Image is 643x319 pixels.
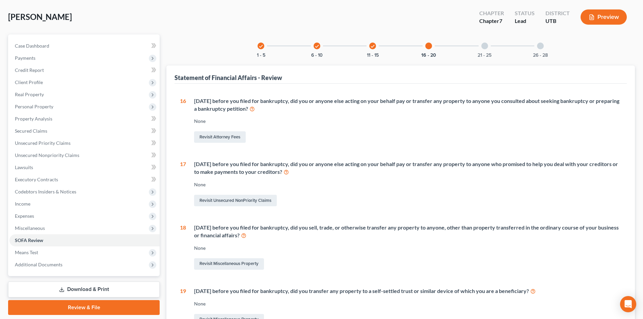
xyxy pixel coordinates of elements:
[15,189,76,194] span: Codebtors Insiders & Notices
[180,97,186,144] div: 16
[515,17,535,25] div: Lead
[15,55,35,61] span: Payments
[15,128,47,134] span: Secured Claims
[194,160,621,176] div: [DATE] before you filed for bankruptcy, did you or anyone else acting on your behalf pay or trans...
[478,53,491,58] button: 21 - 25
[620,296,636,312] div: Open Intercom Messenger
[15,104,53,109] span: Personal Property
[15,213,34,219] span: Expenses
[15,43,49,49] span: Case Dashboard
[194,97,621,113] div: [DATE] before you filed for bankruptcy, did you or anyone else acting on your behalf pay or trans...
[259,44,263,49] i: check
[581,9,627,25] button: Preview
[8,12,72,22] span: [PERSON_NAME]
[9,40,160,52] a: Case Dashboard
[15,262,62,267] span: Additional Documents
[194,300,621,307] div: None
[180,224,186,271] div: 18
[15,249,38,255] span: Means Test
[194,118,621,125] div: None
[9,234,160,246] a: SOFA Review
[15,79,43,85] span: Client Profile
[479,17,504,25] div: Chapter
[315,44,319,49] i: check
[15,67,44,73] span: Credit Report
[370,44,375,49] i: check
[15,225,45,231] span: Miscellaneous
[8,300,160,315] a: Review & File
[9,161,160,174] a: Lawsuits
[8,282,160,297] a: Download & Print
[194,195,277,206] a: Revisit Unsecured NonPriority Claims
[367,53,379,58] button: 11 - 15
[180,160,186,208] div: 17
[9,149,160,161] a: Unsecured Nonpriority Claims
[421,53,436,58] button: 16 - 20
[194,258,264,270] a: Revisit Miscellaneous Property
[9,125,160,137] a: Secured Claims
[15,237,43,243] span: SOFA Review
[15,116,52,122] span: Property Analysis
[515,9,535,17] div: Status
[9,64,160,76] a: Credit Report
[15,164,33,170] span: Lawsuits
[479,9,504,17] div: Chapter
[15,201,30,207] span: Income
[15,177,58,182] span: Executory Contracts
[533,53,548,58] button: 26 - 28
[311,53,323,58] button: 6 - 10
[545,9,570,17] div: District
[9,113,160,125] a: Property Analysis
[9,137,160,149] a: Unsecured Priority Claims
[499,18,502,24] span: 7
[15,140,71,146] span: Unsecured Priority Claims
[545,17,570,25] div: UTB
[15,91,44,97] span: Real Property
[194,287,621,295] div: [DATE] before you filed for bankruptcy, did you transfer any property to a self-settled trust or ...
[194,245,621,251] div: None
[9,174,160,186] a: Executory Contracts
[194,224,621,239] div: [DATE] before you filed for bankruptcy, did you sell, trade, or otherwise transfer any property t...
[15,152,79,158] span: Unsecured Nonpriority Claims
[194,131,246,143] a: Revisit Attorney Fees
[175,74,282,82] div: Statement of Financial Affairs - Review
[257,53,265,58] button: 1 - 5
[194,181,621,188] div: None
